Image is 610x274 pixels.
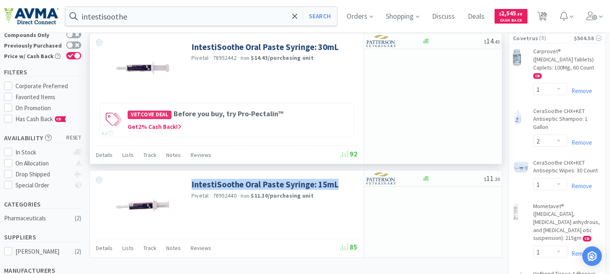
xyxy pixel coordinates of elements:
[241,55,250,61] span: from
[122,151,134,159] span: Lists
[517,11,523,17] span: . 58
[241,193,250,199] span: from
[484,36,500,46] span: 14
[495,5,528,27] a: $2,545.58Cash Back
[102,129,113,137] div: Ad
[494,176,500,182] span: . 30
[533,48,601,83] a: Carprovet® ([MEDICAL_DATA] Tablets) Caplets: 100Mg, 60 Count CB
[16,103,82,113] div: On Promotion
[567,87,592,95] a: Remove
[4,52,62,59] div: Price w/ Cash Back
[55,117,63,122] span: CB
[499,18,523,24] span: Cash Back
[128,123,181,130] span: Get 2 % Cash Back!
[16,159,70,168] div: On Allocation
[16,247,66,257] div: [PERSON_NAME]
[191,244,211,252] span: Reviews
[213,54,237,61] span: 78952442
[303,7,336,26] button: Search
[567,182,592,190] a: Remove
[429,13,458,20] a: Discuss
[65,7,337,26] input: Search by item, sku, manufacturer, ingredient, size...
[191,151,211,159] span: Reviews
[366,172,397,185] img: f5e969b455434c6296c6d81ef179fa71_3.png
[567,250,592,257] a: Remove
[499,9,523,17] span: 2,545
[251,192,314,199] strong: $11.30 / purchasing unit
[122,244,134,252] span: Lists
[582,246,602,266] div: Open Intercom Messenger
[16,115,67,123] span: Has Cash Back
[4,200,81,209] h5: Categories
[116,41,169,94] img: 356466a1a93149cf9e96c2511da827eb_655853.jpeg
[238,192,239,199] span: ·
[96,244,113,252] span: Details
[567,139,592,146] a: Remove
[16,148,70,157] div: In Stock
[4,133,81,143] h5: Availability
[465,13,488,20] a: Deals
[4,31,62,38] div: Compounds Only
[213,192,237,199] span: 78952440
[574,34,601,43] div: $504.58
[4,233,81,242] h5: Suppliers
[538,34,573,42] span: ( 5 )
[16,180,70,190] div: Special Order
[16,81,82,91] div: Corporate Preferred
[210,54,212,61] span: ·
[128,111,171,119] span: Vetcove Deal
[499,11,501,17] span: $
[534,14,551,21] a: 20
[128,108,350,120] h4: Before you buy, try Pro-Pectalin™
[96,151,113,159] span: Details
[4,213,70,223] div: Pharmaceuticals
[191,41,339,52] a: IntestiSoothe Oral Paste Syringe: 30mL
[191,192,209,199] a: Pivetal
[484,174,500,183] span: 11
[16,170,70,179] div: Drop Shipped
[534,74,541,78] span: CB
[191,54,209,61] a: Pivetal
[494,39,500,45] span: . 43
[16,92,82,102] div: Favorited Items
[513,34,538,43] span: Covetrus
[251,54,314,61] strong: $14.43 / purchasing unit
[366,35,397,47] img: f5e969b455434c6296c6d81ef179fa71_3.png
[513,204,519,220] img: a77018edb6a641d1893da35af39da052_732782.png
[513,109,523,125] img: b2ca0f4019a14761869241d9f0da73bb_418458.png
[341,149,358,159] span: 92
[238,54,239,61] span: ·
[4,41,62,48] div: Previously Purchased
[116,179,169,232] img: 7626638b043a4109b67c008f5f11543e_655864.jpeg
[533,202,601,246] a: Mometavet® ([MEDICAL_DATA], [MEDICAL_DATA] anhydrous, and [MEDICAL_DATA] otic suspension): 215gm CB
[210,192,212,199] span: ·
[484,176,486,182] span: $
[341,242,358,252] span: 85
[67,134,82,142] span: reset
[143,151,156,159] span: Track
[166,244,181,252] span: Notes
[75,213,81,223] div: ( 2 )
[75,247,81,257] div: ( 2 )
[4,8,59,25] img: e4e33dab9f054f5782a47901c742baa9_102.png
[583,236,591,241] span: CB
[533,107,601,135] a: CeraSoothe CHX+KET Antiseptic Shampoo: 1 Gallon
[166,151,181,159] span: Notes
[484,39,486,45] span: $
[513,49,521,65] img: 3b9b20b6d6714189bbd94692ba2d9396_693378.png
[191,179,339,190] a: IntestiSoothe Oral Paste Syringe: 15mL
[513,161,529,174] img: 98ea8c67f1e743c1ac68aca3a593037a_418462.png
[4,67,81,77] h5: Filters
[143,244,156,252] span: Track
[533,159,601,178] a: CeraSoothe CHX+KET Antiseptic Wipes: 30 Count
